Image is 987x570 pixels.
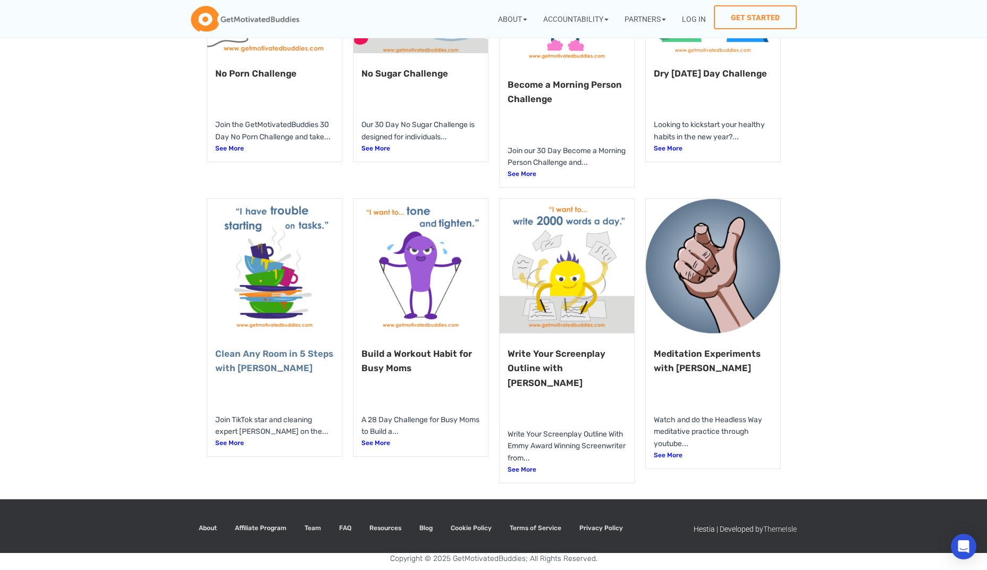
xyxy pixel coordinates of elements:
p: Join TikTok star and cleaning expert [PERSON_NAME] on the... [215,414,334,438]
a: Resources [361,515,409,541]
a: ThemeIsle [763,525,797,533]
img: Fitness for Moms Workout Challenge [353,199,488,333]
p: Our 30 Day No Sugar Challenge is designed for individuals... [361,119,480,143]
a: No Porn Challenge [215,68,297,79]
a: Clean Any Room in 5 Steps with [PERSON_NAME] [215,348,333,373]
a: Blog [411,515,441,541]
a: Affiliate Program [227,515,294,541]
a: Get Started [714,5,797,29]
div: Hestia | Developed by [694,515,797,543]
a: See More [215,438,334,448]
a: See More [654,450,772,460]
a: Terms of Service [502,515,569,541]
a: About [191,515,225,541]
a: See More [508,465,626,475]
a: See More [215,144,334,154]
img: Write Your Screenplay Outline [500,199,634,333]
a: Accountability [535,5,617,32]
p: Join the GetMotivatedBuddies 30 Day No Porn Challenge and take... [215,119,334,143]
a: See More [361,438,480,448]
a: FAQ [331,515,359,541]
a: Dry [DATE] Day Challenge [654,68,767,79]
img: GetMotivatedBuddies [191,6,299,32]
p: Watch and do the Headless Way meditative practice through youtube... [654,414,772,450]
a: Privacy Policy [571,515,631,541]
p: A 28 Day Challenge for Busy Moms to Build a... [361,414,480,438]
div: Open Intercom Messenger [951,534,976,559]
a: Meditation Experiments with [PERSON_NAME] [654,348,761,373]
a: Team [297,515,329,541]
img: ann russell clean any room in five steps [207,199,342,333]
a: See More [508,169,626,179]
a: See More [361,144,480,154]
a: About [490,5,535,32]
a: Log In [674,5,714,32]
a: Become a Morning Person Challenge [508,79,622,104]
a: Partners [617,5,674,32]
a: Write Your Screenplay Outline with [PERSON_NAME] [508,348,605,388]
a: Cookie Policy [443,515,500,541]
a: Build a Workout Habit for Busy Moms [361,348,472,373]
p: Join our 30 Day Become a Morning Person Challenge and... [508,145,626,169]
img: headless way meditation [646,199,780,333]
p: Write Your Screenplay Outline With Emmy Award Winning Screenwriter from... [508,429,626,465]
a: No Sugar Challenge [361,68,448,79]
